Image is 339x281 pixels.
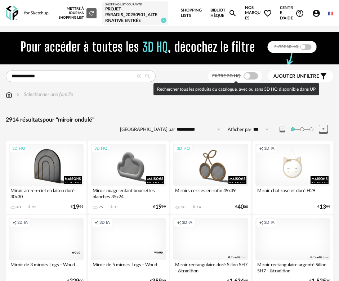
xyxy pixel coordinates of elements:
[259,146,263,151] span: Creation icon
[317,205,330,209] div: € 99
[17,205,21,209] div: 43
[212,74,241,78] span: Filtre 3D HQ
[114,205,119,209] div: 15
[319,72,328,81] span: Filter icon
[312,9,324,18] span: Account Circle icon
[237,205,244,209] span: 40
[71,205,84,209] div: € 99
[88,141,169,214] a: 3D HQ Miroir nuage enfant bouclettes blanches 35x24 25 Download icon 15 €1999
[174,144,193,153] div: 3D HQ
[255,186,330,200] div: Miroir chat rose et doré H29
[58,6,97,20] div: Mettre à jour ma Shopping List
[9,186,84,200] div: Miroir arc-en-ciel en laiton doré 30x30
[153,205,166,209] div: € 99
[264,146,275,151] span: 3D IA
[161,18,166,23] span: 2
[155,205,162,209] span: 19
[99,205,103,209] div: 25
[197,205,201,209] div: 14
[9,260,84,275] div: Miroir de 3 miroirs Logs - Woud
[263,9,272,18] span: Heart Outline icon
[43,117,94,123] span: pour "miroir ondulé"
[17,220,28,226] span: 3D IA
[91,260,166,275] div: Miroir de 5 miroirs Logs - Woud
[328,11,333,16] img: fr
[24,10,49,16] div: for Sketchup
[268,70,333,82] button: Ajouter unfiltre Filter icon
[228,9,237,18] span: Magnify icon
[105,3,165,23] a: Shopping List courante Projet-Paradis_20250901_alternative entrée 2
[259,220,263,226] span: Creation icon
[32,205,36,209] div: 23
[170,141,251,214] a: 3D HQ Miroirs cerises en rotin 49x39 30 Download icon 14 €4000
[91,144,111,153] div: 3D HQ
[27,205,32,210] span: Download icon
[182,220,192,226] span: 3D IA
[91,186,166,200] div: Miroir nuage enfant bouclettes blanches 35x24
[312,9,321,18] span: Account Circle icon
[173,186,248,200] div: Miroirs cerises en rotin 49x39
[153,83,319,95] div: Rechercher tous les produits du catalogue, avec ou sans 3D HQ disponible dans UP
[109,205,114,210] span: Download icon
[94,220,99,226] span: Creation icon
[320,205,326,209] span: 13
[12,220,17,226] span: Creation icon
[228,127,251,133] label: Afficher par
[181,205,186,209] div: 30
[177,220,181,226] span: Creation icon
[105,3,165,6] div: Shopping List courante
[273,74,304,79] span: Ajouter un
[273,73,319,80] span: filtre
[99,220,110,226] span: 3D IA
[280,5,304,21] span: Centre d'aideHelp Circle Outline icon
[6,141,86,214] a: 3D HQ Miroir arc-en-ciel en laiton doré 30x30 43 Download icon 23 €1999
[6,6,18,21] img: OXP
[120,127,175,133] label: [GEOGRAPHIC_DATA] par
[255,260,330,275] div: Miroir rectangulaire argenté Sillon SH7 - &tradition
[15,91,73,98] div: Sélectionner une famille
[6,116,333,124] div: 2914 résultats
[253,141,333,214] a: Creation icon 3D IA Miroir chat rose et doré H29 €1399
[173,260,248,275] div: Miroir rectangulaire doré Sillon SH7 - &tradition
[73,205,79,209] span: 19
[191,205,197,210] span: Download icon
[105,6,165,23] div: Projet-Paradis_20250901_alternative entrée
[235,205,248,209] div: € 00
[15,91,21,98] img: svg+xml;base64,PHN2ZyB3aWR0aD0iMTYiIGhlaWdodD0iMTYiIHZpZXdCb3g9IjAgMCAxNiAxNiIgZmlsbD0ibm9uZSIgeG...
[88,11,95,15] span: Refresh icon
[9,144,28,153] div: 3D HQ
[295,9,304,18] span: Help Circle Outline icon
[264,220,275,226] span: 3D IA
[6,91,12,98] img: svg+xml;base64,PHN2ZyB3aWR0aD0iMTYiIGhlaWdodD0iMTciIHZpZXdCb3g9IjAgMCAxNiAxNyIgZmlsbD0ibm9uZSIgeG...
